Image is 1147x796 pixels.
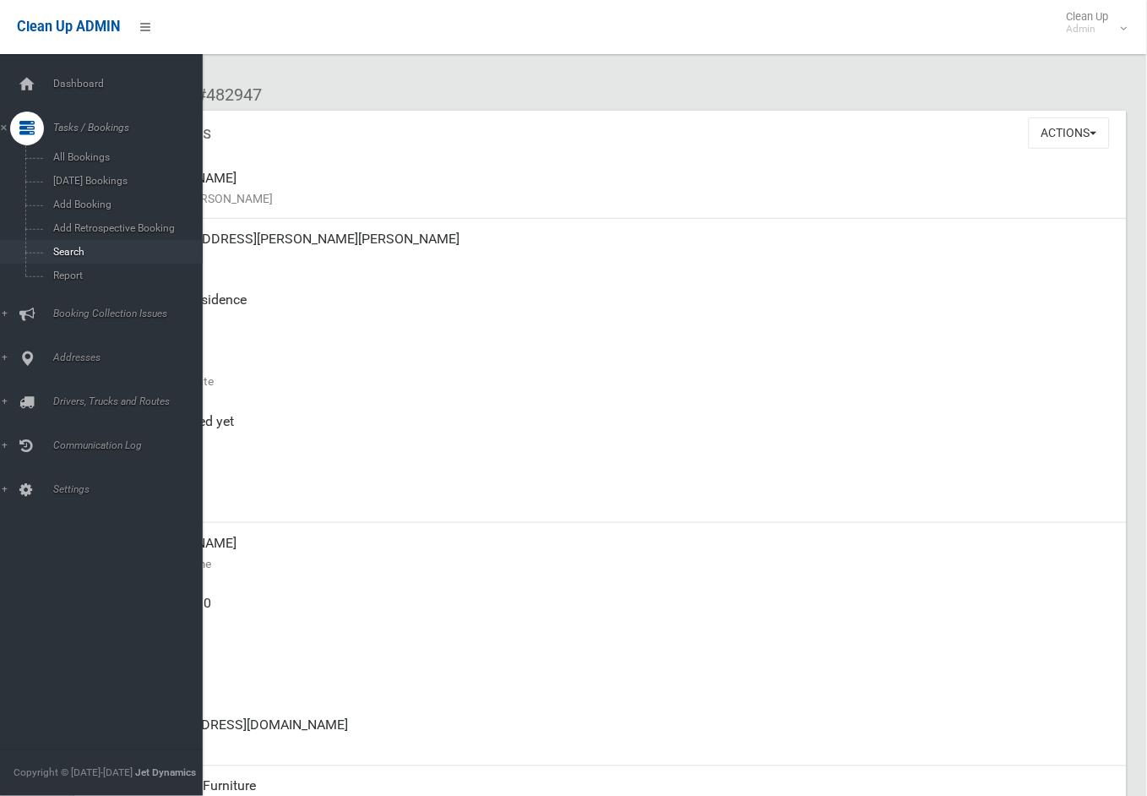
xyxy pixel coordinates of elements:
[48,270,203,281] span: Report
[1029,117,1110,149] button: Actions
[135,401,1113,462] div: Not collected yet
[135,706,1113,766] div: [EMAIL_ADDRESS][DOMAIN_NAME]
[48,395,217,407] span: Drivers, Trucks and Routes
[135,462,1113,523] div: [DATE]
[135,280,1113,341] div: Front of Residence
[135,584,1113,645] div: 0400280110
[135,523,1113,584] div: [PERSON_NAME]
[48,151,203,163] span: All Bookings
[135,645,1113,706] div: None given
[48,199,203,210] span: Add Booking
[14,767,133,779] span: Copyright © [DATE]-[DATE]
[135,553,1113,574] small: Contact Name
[48,439,217,451] span: Communication Log
[1058,10,1126,35] span: Clean Up
[135,310,1113,330] small: Pickup Point
[135,219,1113,280] div: [STREET_ADDRESS][PERSON_NAME][PERSON_NAME]
[48,175,203,187] span: [DATE] Bookings
[135,614,1113,635] small: Mobile
[48,308,217,319] span: Booking Collection Issues
[135,493,1113,513] small: Zone
[48,122,217,134] span: Tasks / Bookings
[135,432,1113,452] small: Collected At
[135,371,1113,391] small: Collection Date
[74,706,1127,766] a: [EMAIL_ADDRESS][DOMAIN_NAME]Email
[1067,23,1109,35] small: Admin
[135,675,1113,695] small: Landline
[48,483,217,495] span: Settings
[135,736,1113,756] small: Email
[48,78,217,90] span: Dashboard
[184,79,262,111] li: #482947
[135,249,1113,270] small: Address
[48,352,217,363] span: Addresses
[48,246,203,258] span: Search
[135,158,1113,219] div: [PERSON_NAME]
[135,188,1113,209] small: Name of [PERSON_NAME]
[135,767,196,779] strong: Jet Dynamics
[17,19,120,35] span: Clean Up ADMIN
[48,222,203,234] span: Add Retrospective Booking
[135,341,1113,401] div: [DATE]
